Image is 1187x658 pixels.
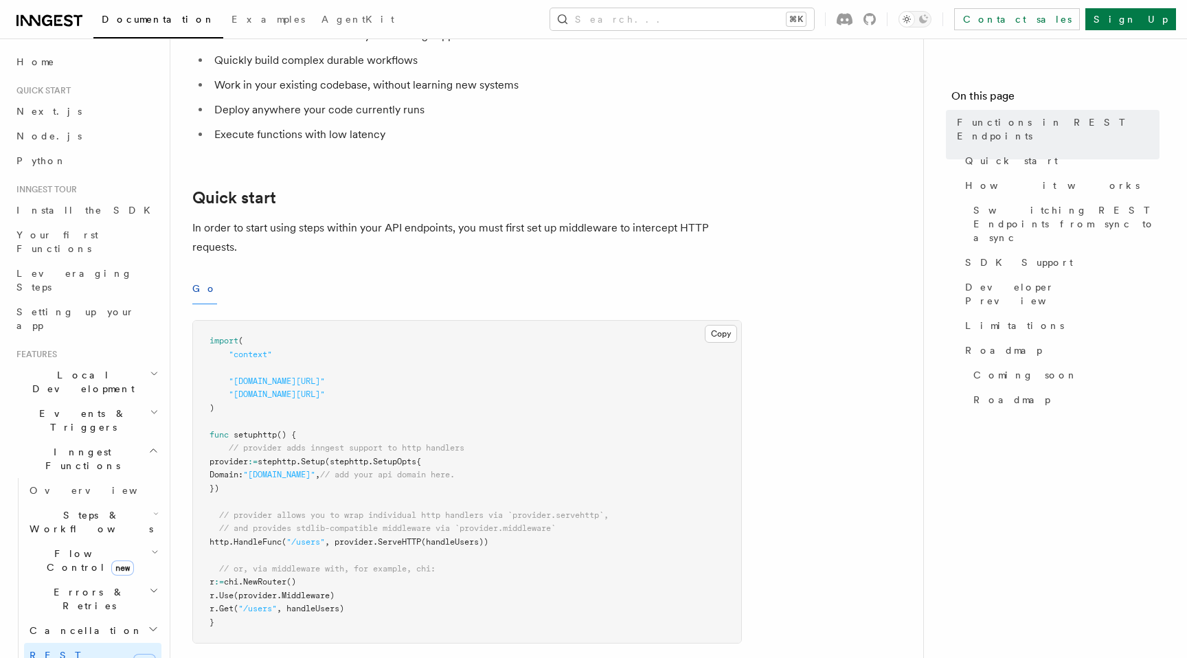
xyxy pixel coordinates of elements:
a: Node.js [11,124,161,148]
a: Switching REST Endpoints from sync to async [968,198,1160,250]
span: r. [210,604,219,613]
a: Limitations [960,313,1160,338]
span: AgentKit [321,14,394,25]
span: Setup [301,457,325,466]
kbd: ⌘K [787,12,806,26]
span: Quick start [965,154,1058,168]
span: "context" [229,350,272,359]
button: Copy [705,325,737,343]
li: Execute functions with low latency [210,125,742,144]
span: r. [210,591,219,600]
span: () { [277,430,296,440]
a: Python [11,148,161,173]
span: "[DOMAIN_NAME][URL]" [229,389,325,399]
a: Documentation [93,4,223,38]
span: r [210,577,214,587]
span: import [210,336,238,345]
span: Flow Control [24,547,151,574]
span: Domain: [210,470,243,479]
span: , [315,470,320,479]
span: (stephttp.SetupOpts{ [325,457,421,466]
span: // and provides stdlib-compatible middleware via `provider.middleware` [219,523,556,533]
span: Use [219,591,234,600]
span: Coming soon [973,368,1078,382]
span: NewRouter [243,577,286,587]
span: } [210,617,214,627]
span: Get [219,604,234,613]
span: new [111,560,134,576]
a: Examples [223,4,313,37]
span: stephttp. [258,457,301,466]
span: Inngest tour [11,184,77,195]
span: Cancellation [24,624,143,637]
span: // add your api domain here. [320,470,455,479]
span: Local Development [11,368,150,396]
span: "[DOMAIN_NAME][URL]" [229,376,325,386]
a: Quick start [192,188,276,207]
button: Inngest Functions [11,440,161,478]
button: Steps & Workflows [24,503,161,541]
span: // provider allows you to wrap individual http handlers via `provider.servehttp`, [219,510,609,520]
span: Events & Triggers [11,407,150,434]
button: Flow Controlnew [24,541,161,580]
span: ) [210,403,214,413]
span: Your first Functions [16,229,98,254]
a: Your first Functions [11,223,161,261]
span: // provider adds inngest support to http handlers [229,443,464,453]
span: }) [210,484,219,493]
span: (handleUsers)) [421,537,488,547]
span: () [286,577,296,587]
button: Local Development [11,363,161,401]
a: Setting up your app [11,299,161,338]
a: Functions in REST Endpoints [951,110,1160,148]
span: Limitations [965,319,1064,332]
button: Events & Triggers [11,401,161,440]
a: Overview [24,478,161,503]
span: Functions in REST Endpoints [957,115,1160,143]
span: Roadmap [973,393,1050,407]
button: Cancellation [24,618,161,643]
span: Features [11,349,57,360]
span: := [214,577,224,587]
span: chi. [224,577,243,587]
h4: On this page [951,88,1160,110]
span: Inngest Functions [11,445,148,473]
button: Toggle dark mode [898,11,931,27]
span: Overview [30,485,171,496]
span: Quick start [11,85,71,96]
span: How it works [965,179,1140,192]
span: Switching REST Endpoints from sync to async [973,203,1160,245]
a: Sign Up [1085,8,1176,30]
span: "/users" [286,537,325,547]
span: "[DOMAIN_NAME]" [243,470,315,479]
li: Deploy anywhere your code currently runs [210,100,742,120]
span: HandleFunc [234,537,282,547]
span: ( [282,537,286,547]
span: Leveraging Steps [16,268,133,293]
a: Leveraging Steps [11,261,161,299]
a: SDK Support [960,250,1160,275]
a: Roadmap [960,338,1160,363]
button: Go [192,273,217,304]
span: ServeHTTP [378,537,421,547]
a: Contact sales [954,8,1080,30]
a: AgentKit [313,4,403,37]
span: Home [16,55,55,69]
a: Next.js [11,99,161,124]
li: Work in your existing codebase, without learning new systems [210,76,742,95]
li: Quickly build complex durable workflows [210,51,742,70]
span: , handleUsers) [277,604,344,613]
a: Quick start [960,148,1160,173]
span: SDK Support [965,256,1073,269]
span: setuphttp [234,430,277,440]
a: Home [11,49,161,74]
span: Developer Preview [965,280,1160,308]
span: Install the SDK [16,205,159,216]
button: Search...⌘K [550,8,814,30]
span: (provider.Middleware) [234,591,335,600]
p: In order to start using steps within your API endpoints, you must first set up middleware to inte... [192,218,742,257]
span: // or, via middleware with, for example, chi: [219,564,436,574]
span: Roadmap [965,343,1042,357]
span: Next.js [16,106,82,117]
a: Developer Preview [960,275,1160,313]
